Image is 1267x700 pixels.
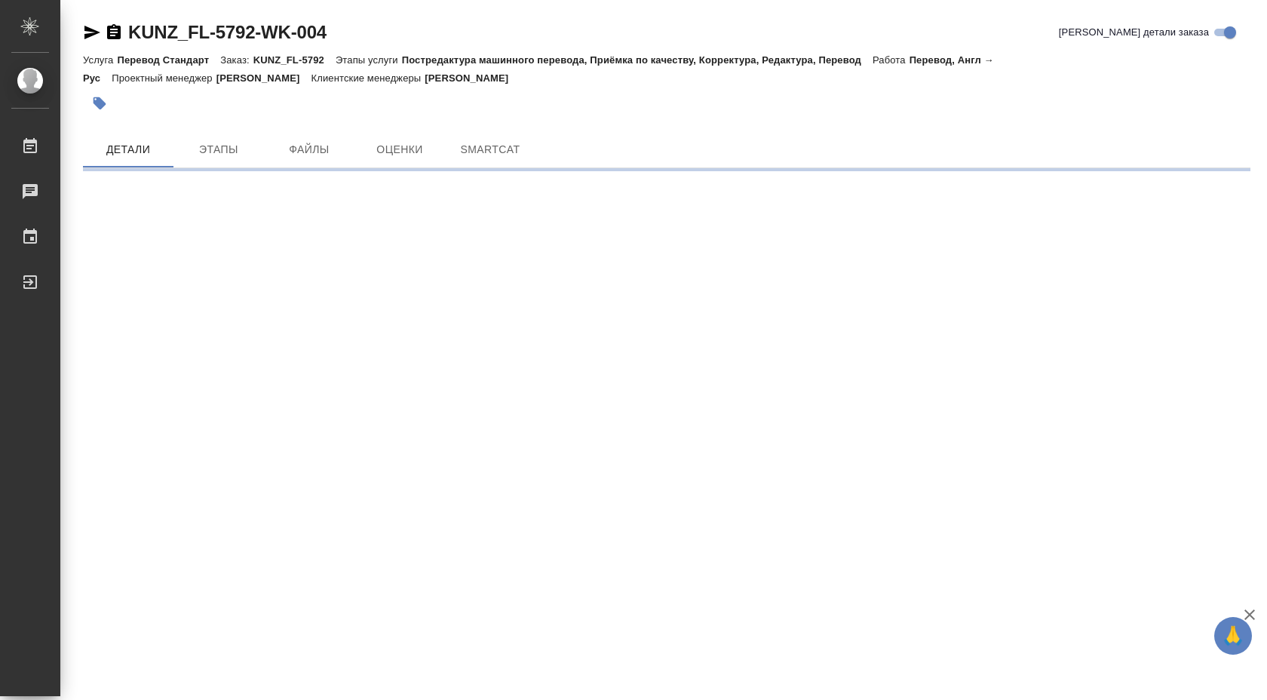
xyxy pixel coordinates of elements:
[220,54,253,66] p: Заказ:
[253,54,336,66] p: KUNZ_FL-5792
[273,140,345,159] span: Файлы
[873,54,910,66] p: Работа
[425,72,520,84] p: [PERSON_NAME]
[83,23,101,41] button: Скопировать ссылку для ЯМессенджера
[1220,620,1246,652] span: 🙏
[402,54,873,66] p: Постредактура машинного перевода, Приёмка по качеству, Корректура, Редактура, Перевод
[311,72,425,84] p: Клиентские менеджеры
[83,54,117,66] p: Услуга
[117,54,220,66] p: Перевод Стандарт
[1059,25,1209,40] span: [PERSON_NAME] детали заказа
[336,54,402,66] p: Этапы услуги
[105,23,123,41] button: Скопировать ссылку
[92,140,164,159] span: Детали
[183,140,255,159] span: Этапы
[216,72,311,84] p: [PERSON_NAME]
[364,140,436,159] span: Оценки
[112,72,216,84] p: Проектный менеджер
[1214,617,1252,655] button: 🙏
[454,140,526,159] span: SmartCat
[83,87,116,120] button: Добавить тэг
[128,22,327,42] a: KUNZ_FL-5792-WK-004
